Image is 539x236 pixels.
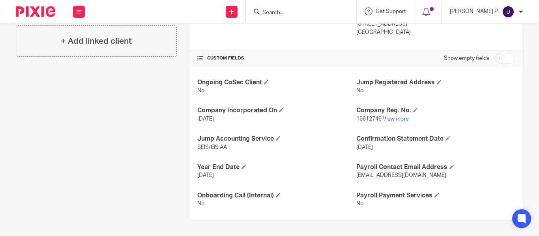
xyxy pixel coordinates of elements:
[356,173,446,178] span: [EMAIL_ADDRESS][DOMAIN_NAME]
[197,201,204,206] span: No
[356,28,515,36] p: [GEOGRAPHIC_DATA]
[356,20,515,28] p: [STREET_ADDRESS]
[197,145,227,150] span: SEIS/EIS AA
[197,135,356,143] h4: Jump Accounting Service
[16,6,55,17] img: Pixie
[356,145,373,150] span: [DATE]
[197,116,214,122] span: [DATE]
[197,55,356,61] h4: CUSTOM FIELDS
[356,163,515,171] h4: Payroll Contact Email Address
[197,173,214,178] span: [DATE]
[450,7,498,15] p: [PERSON_NAME] P
[197,191,356,200] h4: Onboarding Call (Internal)
[376,9,406,14] span: Get Support
[356,78,515,87] h4: Jump Registered Address
[197,106,356,115] h4: Company Incorporated On
[262,9,333,17] input: Search
[197,163,356,171] h4: Year End Date
[356,106,515,115] h4: Company Reg. No.
[197,88,204,93] span: No
[61,35,132,47] h4: + Add linked client
[356,191,515,200] h4: Payroll Payment Services
[356,201,363,206] span: No
[502,6,515,18] img: svg%3E
[356,135,515,143] h4: Confirmation Statement Date
[197,78,356,87] h4: Ongoing CoSec Client
[444,54,489,62] label: Show empty fields
[356,88,363,93] span: No
[383,116,409,122] a: View more
[356,116,382,122] span: 16612749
